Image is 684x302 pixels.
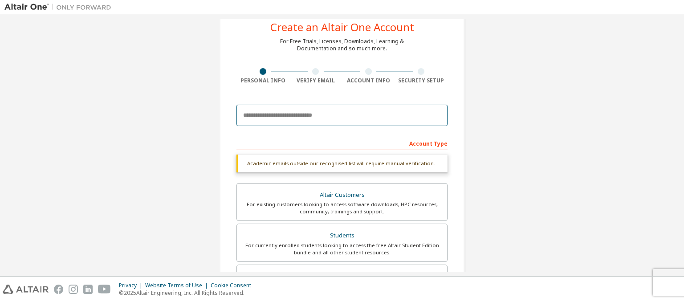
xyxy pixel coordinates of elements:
[342,77,395,84] div: Account Info
[280,38,404,52] div: For Free Trials, Licenses, Downloads, Learning & Documentation and so much more.
[242,201,442,215] div: For existing customers looking to access software downloads, HPC resources, community, trainings ...
[211,282,256,289] div: Cookie Consent
[4,3,116,12] img: Altair One
[395,77,448,84] div: Security Setup
[98,285,111,294] img: youtube.svg
[119,282,145,289] div: Privacy
[242,229,442,242] div: Students
[236,155,448,172] div: Academic emails outside our recognised list will require manual verification.
[83,285,93,294] img: linkedin.svg
[242,242,442,256] div: For currently enrolled students looking to access the free Altair Student Edition bundle and all ...
[289,77,342,84] div: Verify Email
[242,270,442,283] div: Faculty
[3,285,49,294] img: altair_logo.svg
[119,289,256,297] p: © 2025 Altair Engineering, Inc. All Rights Reserved.
[270,22,414,33] div: Create an Altair One Account
[236,136,448,150] div: Account Type
[145,282,211,289] div: Website Terms of Use
[69,285,78,294] img: instagram.svg
[242,189,442,201] div: Altair Customers
[54,285,63,294] img: facebook.svg
[236,77,289,84] div: Personal Info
